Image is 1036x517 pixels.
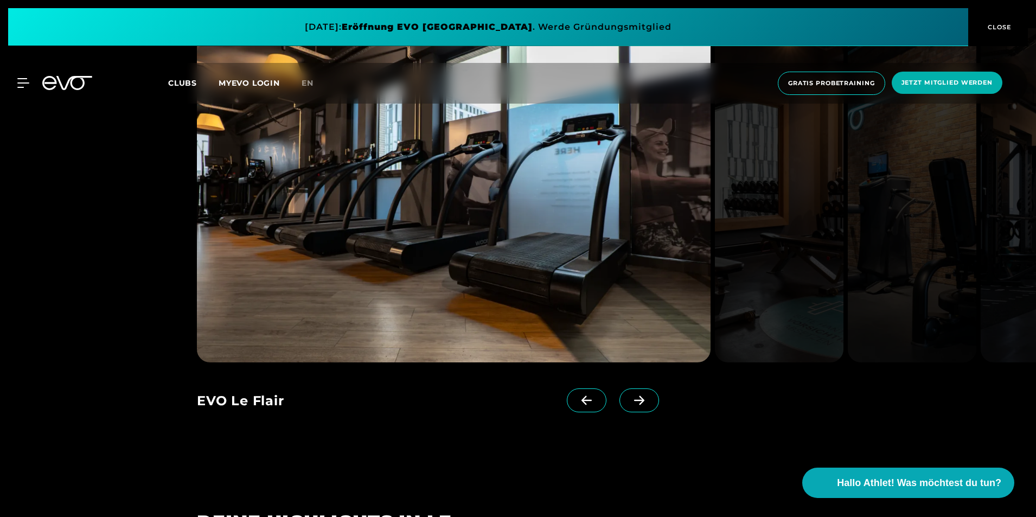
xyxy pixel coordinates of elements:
[802,468,1014,498] button: Hallo Athlet! Was möchtest du tun?
[168,78,197,88] span: Clubs
[197,28,711,362] img: evofitness
[219,78,280,88] a: MYEVO LOGIN
[775,72,888,95] a: Gratis Probetraining
[788,79,875,88] span: Gratis Probetraining
[848,28,976,362] img: evofitness
[168,78,219,88] a: Clubs
[715,28,843,362] img: evofitness
[901,78,993,87] span: Jetzt Mitglied werden
[985,22,1012,32] span: CLOSE
[888,72,1006,95] a: Jetzt Mitglied werden
[302,77,327,90] a: en
[837,476,1001,490] span: Hallo Athlet! Was möchtest du tun?
[302,78,314,88] span: en
[968,8,1028,46] button: CLOSE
